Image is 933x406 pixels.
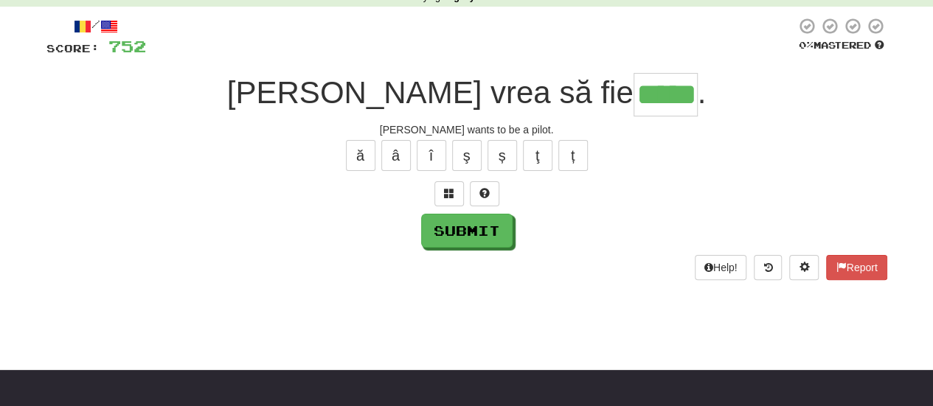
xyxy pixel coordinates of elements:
span: . [698,75,707,110]
button: ș [488,140,517,171]
button: Report [826,255,887,280]
button: ţ [523,140,552,171]
div: / [46,17,146,35]
span: [PERSON_NAME] vrea să fie [227,75,634,110]
button: Help! [695,255,747,280]
button: î [417,140,446,171]
div: Mastered [796,39,887,52]
span: Score: [46,42,100,55]
button: â [381,140,411,171]
div: [PERSON_NAME] wants to be a pilot. [46,122,887,137]
button: Submit [421,214,513,248]
button: ă [346,140,375,171]
button: ț [558,140,588,171]
span: 752 [108,37,146,55]
button: Single letter hint - you only get 1 per sentence and score half the points! alt+h [470,181,499,206]
button: Round history (alt+y) [754,255,782,280]
button: ş [452,140,482,171]
button: Switch sentence to multiple choice alt+p [434,181,464,206]
span: 0 % [799,39,814,51]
